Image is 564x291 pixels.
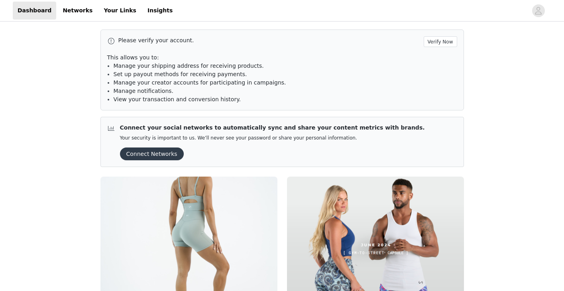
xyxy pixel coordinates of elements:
span: Set up payout methods for receiving payments. [114,71,247,77]
button: Connect Networks [120,147,184,160]
a: Networks [58,2,97,20]
p: This allows you to: [107,53,457,62]
span: View your transaction and conversion history. [114,96,241,102]
p: Connect your social networks to automatically sync and share your content metrics with brands. [120,124,425,132]
span: Manage your shipping address for receiving products. [114,63,264,69]
a: Insights [143,2,177,20]
a: Your Links [99,2,141,20]
div: avatar [535,4,542,17]
p: Please verify your account. [118,36,421,45]
button: Verify Now [424,36,457,47]
a: Dashboard [13,2,56,20]
span: Manage your creator accounts for participating in campaigns. [114,79,286,86]
span: Manage notifications. [114,88,174,94]
p: Your security is important to us. We’ll never see your password or share your personal information. [120,135,425,141]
